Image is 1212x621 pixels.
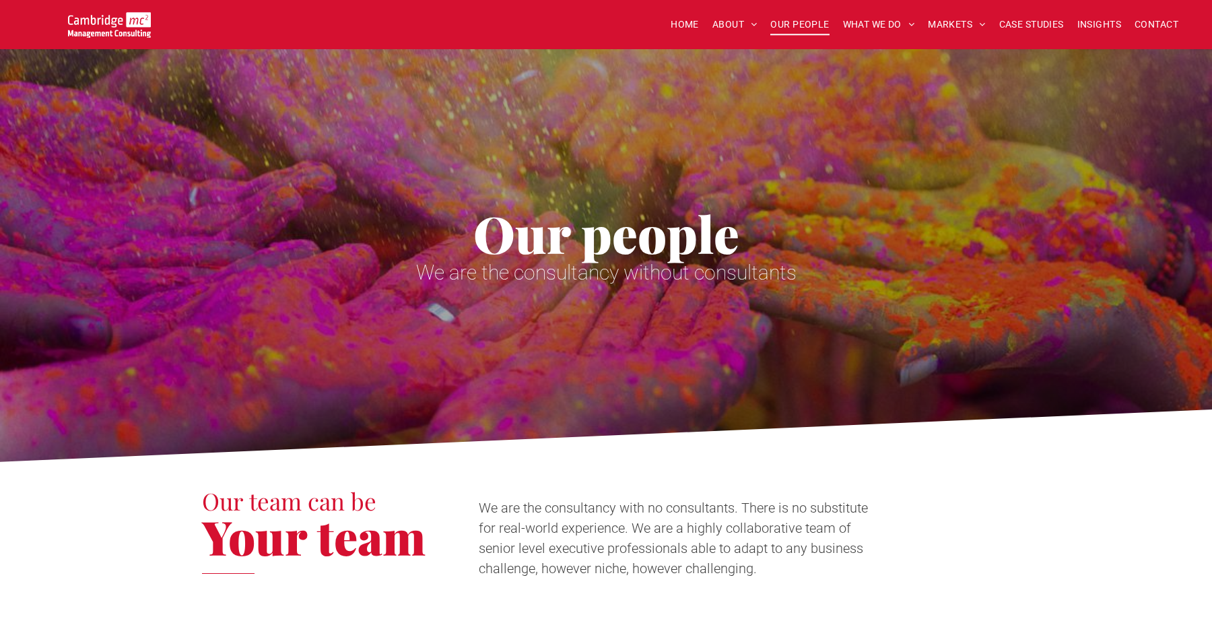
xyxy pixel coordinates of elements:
[202,485,376,517] span: Our team can be
[473,199,739,267] span: Our people
[764,14,836,35] a: OUR PEOPLE
[836,14,922,35] a: WHAT WE DO
[706,14,764,35] a: ABOUT
[68,14,151,28] a: Your Business Transformed | Cambridge Management Consulting
[68,12,151,38] img: Go to Homepage
[202,504,426,568] span: Your team
[479,500,868,577] span: We are the consultancy with no consultants. There is no substitute for real-world experience. We ...
[1128,14,1185,35] a: CONTACT
[664,14,706,35] a: HOME
[921,14,992,35] a: MARKETS
[992,14,1071,35] a: CASE STUDIES
[1071,14,1128,35] a: INSIGHTS
[416,261,797,284] span: We are the consultancy without consultants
